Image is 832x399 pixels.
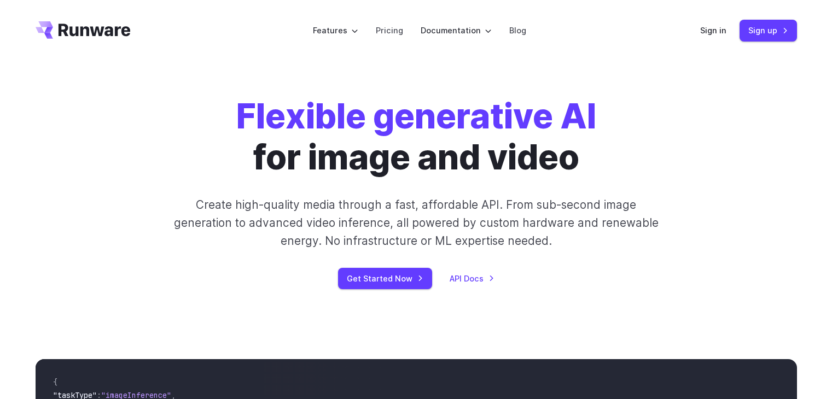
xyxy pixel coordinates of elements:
span: { [53,377,57,387]
label: Features [313,24,358,37]
strong: Flexible generative AI [236,96,596,137]
a: Sign up [740,20,797,41]
a: API Docs [450,272,494,285]
h1: for image and video [236,96,596,178]
a: Pricing [376,24,403,37]
a: Go to / [36,21,131,39]
a: Blog [509,24,526,37]
label: Documentation [421,24,492,37]
a: Get Started Now [338,268,432,289]
a: Sign in [700,24,726,37]
p: Create high-quality media through a fast, affordable API. From sub-second image generation to adv... [172,196,660,250]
